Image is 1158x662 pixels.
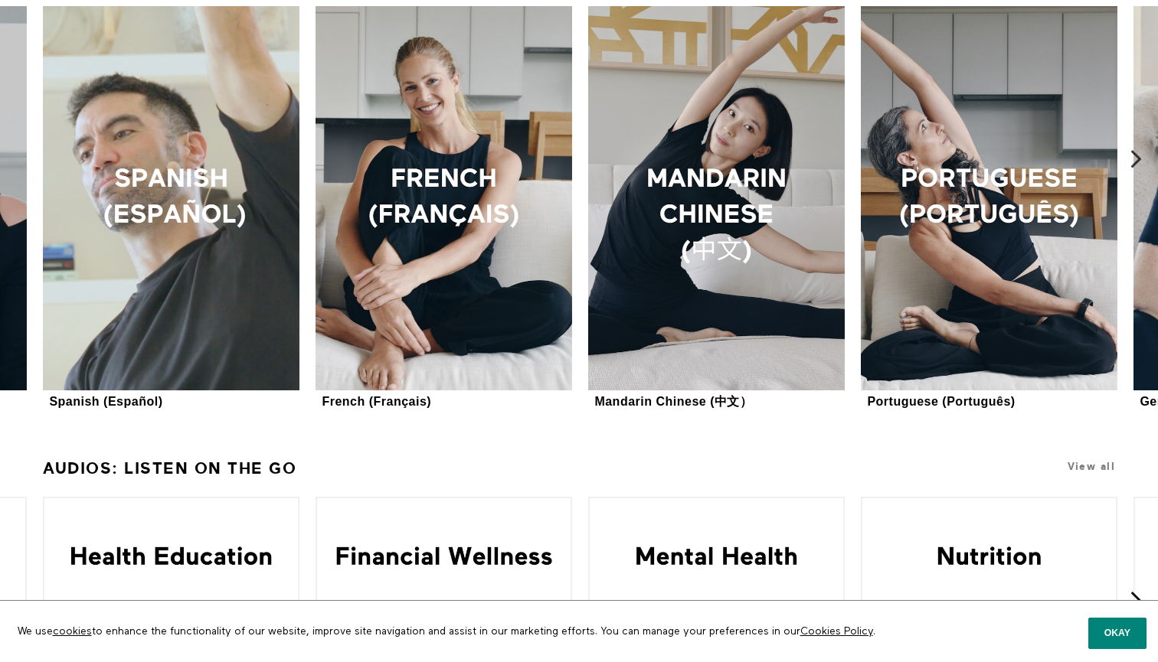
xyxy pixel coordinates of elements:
a: Mandarin Chinese (中文）Mandarin Chinese (中文） [588,6,845,411]
p: We use to enhance the functionality of our website, improve site navigation and assist in our mar... [6,612,910,651]
a: cookies [53,626,92,637]
a: Spanish (Español)Spanish (Español) [43,6,299,411]
div: Spanish (Español) [49,394,162,409]
div: Portuguese (Português) [867,394,1015,409]
a: View all [1068,461,1115,472]
a: French (Français)French (Français) [316,6,572,411]
a: Portuguese (Português)Portuguese (Português) [861,6,1117,411]
a: Cookies Policy [800,626,873,637]
a: Audios: Listen On the Go [43,452,296,484]
button: Okay [1088,618,1147,648]
div: French (Français) [322,394,431,409]
div: Mandarin Chinese (中文） [594,394,752,409]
